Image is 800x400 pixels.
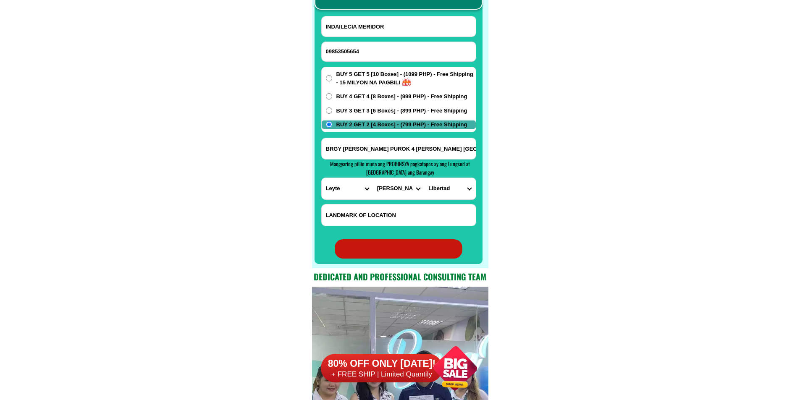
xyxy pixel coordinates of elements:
input: BUY 4 GET 4 [8 Boxes] - (999 PHP) - Free Shipping [326,93,332,99]
input: Input address [322,138,476,159]
input: Input LANDMARKOFLOCATION [322,204,476,226]
input: Input phone_number [322,42,476,61]
input: BUY 3 GET 3 [6 Boxes] - (899 PHP) - Free Shipping [326,107,332,114]
input: BUY 5 GET 5 [10 Boxes] - (1099 PHP) - Free Shipping - 15 MILYON NA PAGBILI [326,75,332,81]
select: Select commune [424,178,475,199]
input: BUY 2 GET 2 [4 Boxes] - (799 PHP) - Free Shipping [326,121,332,128]
span: BUY 5 GET 5 [10 Boxes] - (1099 PHP) - Free Shipping - 15 MILYON NA PAGBILI [336,70,476,86]
h6: 80% OFF ONLY [DATE]! [317,357,444,370]
span: Mangyaring piliin muna ang PROBINSYA pagkatapos ay ang Lungsod at [GEOGRAPHIC_DATA] ang Barangay [330,159,470,176]
select: Select district [373,178,424,199]
span: BUY 3 GET 3 [6 Boxes] - (899 PHP) - Free Shipping [336,107,467,115]
select: Select province [322,178,373,199]
h2: Dedicated and professional consulting team [312,270,488,283]
span: BUY 2 GET 2 [4 Boxes] - (799 PHP) - Free Shipping [336,120,467,129]
h6: + FREE SHIP | Limited Quantily [317,370,444,379]
span: BUY 4 GET 4 [8 Boxes] - (999 PHP) - Free Shipping [336,92,467,101]
input: Input full_name [322,16,476,37]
